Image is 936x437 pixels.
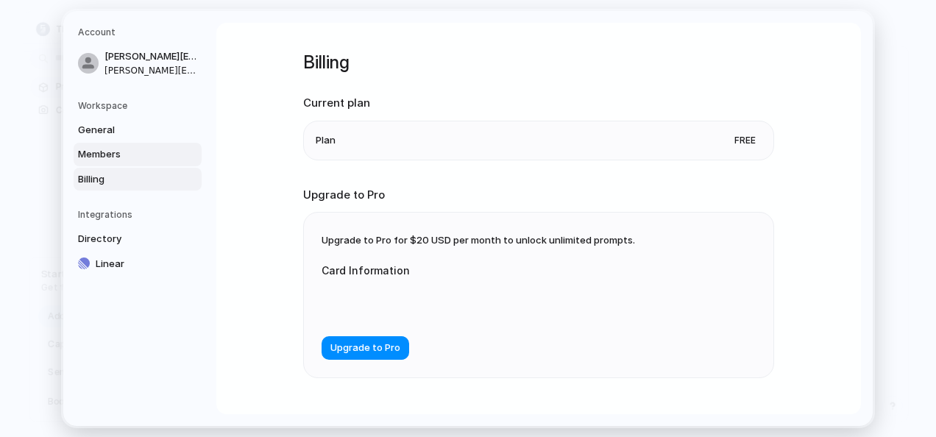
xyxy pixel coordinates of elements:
[74,118,202,141] a: General
[78,147,172,162] span: Members
[74,167,202,191] a: Billing
[78,232,172,246] span: Directory
[333,296,604,310] iframe: Secure card payment input frame
[74,252,202,275] a: Linear
[78,122,172,137] span: General
[74,143,202,166] a: Members
[96,256,190,271] span: Linear
[303,49,774,76] h1: Billing
[78,208,202,221] h5: Integrations
[728,132,762,147] span: Free
[322,234,635,246] span: Upgrade to Pro for $20 USD per month to unlock unlimited prompts.
[316,133,336,148] span: Plan
[322,336,409,360] button: Upgrade to Pro
[78,26,202,39] h5: Account
[322,263,616,278] label: Card Information
[78,99,202,112] h5: Workspace
[74,45,202,82] a: [PERSON_NAME][EMAIL_ADDRESS][DOMAIN_NAME][PERSON_NAME][EMAIL_ADDRESS][DOMAIN_NAME]
[104,63,199,77] span: [PERSON_NAME][EMAIL_ADDRESS][DOMAIN_NAME]
[303,186,774,203] h2: Upgrade to Pro
[303,95,774,112] h2: Current plan
[74,227,202,251] a: Directory
[104,49,199,64] span: [PERSON_NAME][EMAIL_ADDRESS][DOMAIN_NAME]
[78,171,172,186] span: Billing
[330,341,400,355] span: Upgrade to Pro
